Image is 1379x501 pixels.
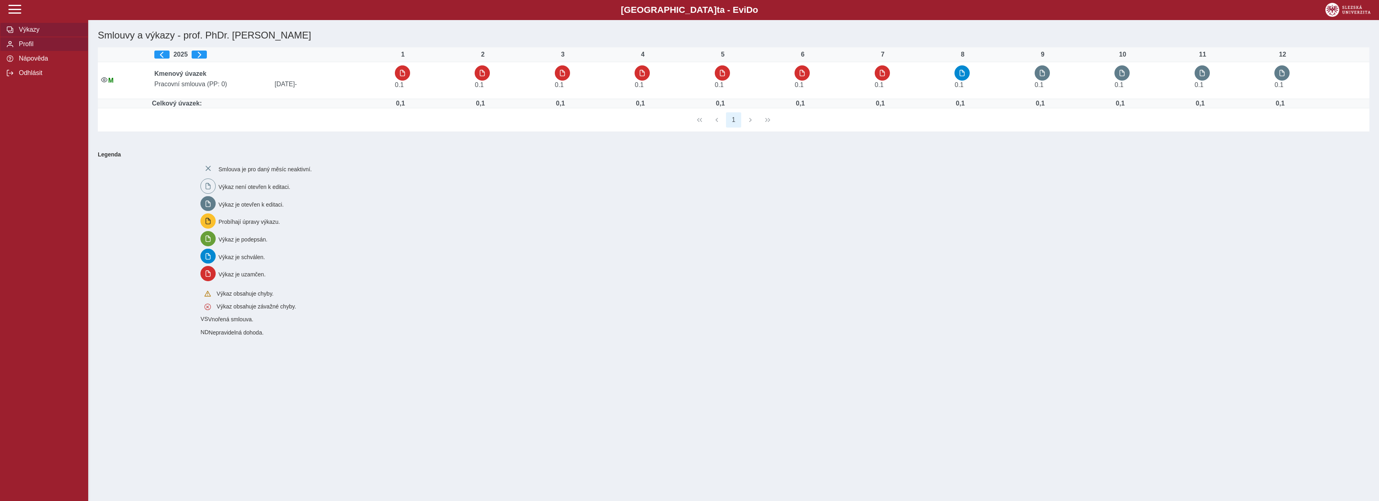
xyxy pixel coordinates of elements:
[218,219,280,225] span: Probíhají úpravy výkazu.
[715,81,724,88] span: Úvazek : 0,8 h / den. 4 h / týden.
[1112,100,1128,107] div: Úvazek : 0,8 h / den. 4 h / týden.
[200,329,208,335] span: Smlouva vnořená do kmene
[712,100,728,107] div: Úvazek : 0,8 h / den. 4 h / týden.
[952,100,968,107] div: Úvazek : 0,8 h / den. 4 h / týden.
[216,290,273,297] span: Výkaz obsahuje chyby.
[717,5,720,15] span: t
[632,100,648,107] div: Úvazek : 0,8 h / den. 4 h / týden.
[472,100,488,107] div: Úvazek : 0,8 h / den. 4 h / týden.
[395,51,411,58] div: 1
[24,5,1355,15] b: [GEOGRAPHIC_DATA] a - Evi
[218,201,284,207] span: Výkaz je otevřen k editaci.
[872,100,888,107] div: Úvazek : 0,8 h / den. 4 h / týden.
[218,271,266,278] span: Výkaz je uzamčen.
[218,236,267,243] span: Výkaz je podepsán.
[795,51,811,58] div: 6
[875,51,891,58] div: 7
[726,112,741,128] button: 1
[95,26,1160,44] h1: Smlouvy a výkazy - prof. PhDr. [PERSON_NAME]
[475,81,483,88] span: Úvazek : 0,8 h / den. 4 h / týden.
[555,81,564,88] span: Úvazek : 0,8 h / den. 4 h / týden.
[954,51,971,58] div: 8
[95,148,1366,161] b: Legenda
[1114,51,1130,58] div: 10
[552,100,568,107] div: Úvazek : 0,8 h / den. 4 h / týden.
[154,70,206,77] b: Kmenový úvazek
[1032,100,1048,107] div: Úvazek : 0,8 h / den. 4 h / týden.
[395,81,404,88] span: Úvazek : 0,8 h / den. 4 h / týden.
[792,100,808,107] div: Úvazek : 0,8 h / den. 4 h / týden.
[151,99,392,108] td: Celkový úvazek:
[1114,81,1123,88] span: Úvazek : 0,8 h / den. 4 h / týden.
[216,303,296,310] span: Výkaz obsahuje závažné chyby.
[1195,81,1203,88] span: Úvazek : 0,8 h / den. 4 h / týden.
[151,81,271,88] span: Pracovní smlouva (PP: 0)
[753,5,758,15] span: o
[795,81,803,88] span: Úvazek : 0,8 h / den. 4 h / týden.
[16,26,81,33] span: Výkazy
[16,55,81,62] span: Nápověda
[108,77,113,84] span: Údaje souhlasí s údaji v Magionu
[295,81,297,87] span: -
[1272,100,1288,107] div: Úvazek : 0,8 h / den. 4 h / týden.
[218,184,290,190] span: Výkaz není otevřen k editaci.
[16,69,81,77] span: Odhlásit
[635,51,651,58] div: 4
[1035,51,1051,58] div: 9
[154,51,388,59] div: 2025
[218,254,265,260] span: Výkaz je schválen.
[218,166,312,172] span: Smlouva je pro daný měsíc neaktivní.
[209,329,264,336] span: Nepravidelná dohoda.
[1274,81,1283,88] span: Úvazek : 0,8 h / den. 4 h / týden.
[16,41,81,48] span: Profil
[715,51,731,58] div: 5
[1192,100,1208,107] div: Úvazek : 0,8 h / den. 4 h / týden.
[954,81,963,88] span: Úvazek : 0,8 h / den. 4 h / týden.
[555,51,571,58] div: 3
[1035,81,1043,88] span: Úvazek : 0,8 h / den. 4 h / týden.
[1195,51,1211,58] div: 11
[1274,51,1290,58] div: 12
[392,100,408,107] div: Úvazek : 0,8 h / den. 4 h / týden.
[271,81,392,88] span: [DATE]
[101,77,107,83] i: Smlouva je aktivní
[208,316,253,323] span: Vnořená smlouva.
[475,51,491,58] div: 2
[1325,3,1371,17] img: logo_web_su.png
[746,5,752,15] span: D
[875,81,884,88] span: Úvazek : 0,8 h / den. 4 h / týden.
[635,81,643,88] span: Úvazek : 0,8 h / den. 4 h / týden.
[200,316,208,322] span: Smlouva vnořená do kmene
